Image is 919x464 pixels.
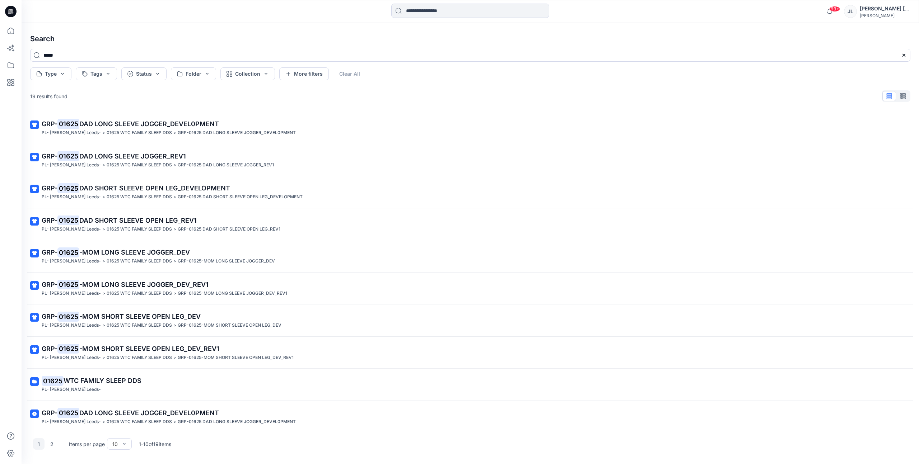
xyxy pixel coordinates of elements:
[79,281,209,288] span: -MOM LONG SLEEVE JOGGER_DEV_REV1
[139,440,171,448] p: 1 - 10 of 19 items
[107,257,172,265] p: 01625 WTC FAMILY SLEEP DDS
[79,120,219,128] span: DAD LONG SLEEVE JOGGER_DEVEL0PMENT
[42,281,57,288] span: GRP-
[102,322,105,329] p: >
[102,129,105,137] p: >
[112,440,118,448] div: 10
[57,408,79,418] mark: 01625
[42,217,57,224] span: GRP-
[173,129,176,137] p: >
[171,67,216,80] button: Folder
[102,354,105,361] p: >
[57,151,79,161] mark: 01625
[107,322,172,329] p: 01625 WTC FAMILY SLEEP DDS
[220,67,275,80] button: Collection
[26,275,915,302] a: GRP-01625-MOM LONG SLEEVE JOGGER_DEV_REV1PL- [PERSON_NAME] Leeds->01625 WTC FAMILY SLEEP DDS>GRP-...
[173,418,176,426] p: >
[42,418,101,426] p: PL- Richards Leeds-
[42,193,101,201] p: PL- Richards Leeds-
[42,226,101,233] p: PL- Richards Leeds-
[79,248,190,256] span: -MOM LONG SLEEVE JOGGER_DEV
[69,440,105,448] p: Items per page
[42,257,101,265] p: PL- Richards Leeds-
[79,184,230,192] span: DAD SHORT SLEEVE OPEN LEG_DEVELOPMENT
[42,184,57,192] span: GRP-
[178,354,294,361] p: GRP-01625-MOM SHORT SLEEVE OPEN LEG_DEV_REV1
[173,161,176,169] p: >
[57,215,79,225] mark: 01625
[178,257,275,265] p: GRP-01625-MOM LONG SLEEVE JOGGER_DEV
[57,119,79,129] mark: 01625
[107,354,172,361] p: 01625 WTC FAMILY SLEEP DDS
[178,129,296,137] p: GRP-01625 DAD LONG SLEEVE JOGGER_DEVEL0PMENT
[42,129,101,137] p: PL- Richards Leeds-
[860,13,910,18] div: [PERSON_NAME]
[173,354,176,361] p: >
[102,161,105,169] p: >
[178,290,287,297] p: GRP-01625-MOM LONG SLEEVE JOGGER_DEV_REV1
[42,313,57,320] span: GRP-
[178,193,303,201] p: GRP-01625 DAD SHORT SLEEVE OPEN LEG_DEVELOPMENT
[102,418,105,426] p: >
[279,67,329,80] button: More filters
[860,4,910,13] div: [PERSON_NAME] [PERSON_NAME]
[42,354,101,361] p: PL- Richards Leeds-
[57,247,79,257] mark: 01625
[42,161,101,169] p: PL- Richards Leeds-
[107,161,172,169] p: 01625 WTC FAMILY SLEEP DDS
[57,344,79,354] mark: 01625
[107,193,172,201] p: 01625 WTC FAMILY SLEEP DDS
[42,386,101,393] p: PL- Richards Leeds-
[57,312,79,322] mark: 01625
[102,290,105,297] p: >
[26,243,915,269] a: GRP-01625-MOM LONG SLEEVE JOGGER_DEVPL- [PERSON_NAME] Leeds->01625 WTC FAMILY SLEEP DDS>GRP-01625...
[26,307,915,333] a: GRP-01625-MOM SHORT SLEEVE OPEN LEG_DEVPL- [PERSON_NAME] Leeds->01625 WTC FAMILY SLEEP DDS>GRP-01...
[107,226,172,233] p: 01625 WTC FAMILY SLEEP DDS
[178,161,274,169] p: GRP-01625 DAD LONG SLEEVE JOGGER_REV1
[173,322,176,329] p: >
[57,183,79,193] mark: 01625
[79,345,219,352] span: -MOM SHORT SLEEVE OPEN LEG_DEV_REV1
[26,371,915,398] a: 01625WTC FAMILY SLEEP DDSPL- [PERSON_NAME] Leeds-
[76,67,117,80] button: Tags
[178,322,281,329] p: GRP-01625-MOM SHORT SLEEVE OPEN LEG_DEV
[107,290,172,297] p: 01625 WTC FAMILY SLEEP DDS
[42,409,57,417] span: GRP-
[107,418,172,426] p: 01625 WTC FAMILY SLEEP DDS
[829,6,840,12] span: 99+
[42,376,64,386] mark: 01625
[79,217,197,224] span: DAD SHORT SLEEVE OPEN LEG_REV1
[30,67,71,80] button: Type
[79,313,201,320] span: -MOM SHORT SLEEVE OPEN LEG_DEV
[57,279,79,289] mark: 01625
[26,179,915,205] a: GRP-01625DAD SHORT SLEEVE OPEN LEG_DEVELOPMENTPL- [PERSON_NAME] Leeds->01625 WTC FAMILY SLEEP DDS...
[26,211,915,237] a: GRP-01625DAD SHORT SLEEVE OPEN LEG_REV1PL- [PERSON_NAME] Leeds->01625 WTC FAMILY SLEEP DDS>GRP-01...
[173,226,176,233] p: >
[42,345,57,352] span: GRP-
[33,438,45,450] button: 1
[102,226,105,233] p: >
[42,152,57,160] span: GRP-
[26,147,915,173] a: GRP-01625DAD LONG SLEEVE JOGGER_REV1PL- [PERSON_NAME] Leeds->01625 WTC FAMILY SLEEP DDS>GRP-01625...
[121,67,167,80] button: Status
[173,257,176,265] p: >
[102,193,105,201] p: >
[178,226,280,233] p: GRP-01625 DAD SHORT SLEEVE OPEN LEG_REV1
[42,248,57,256] span: GRP-
[79,152,186,160] span: DAD LONG SLEEVE JOGGER_REV1
[173,290,176,297] p: >
[178,418,296,426] p: GRP-01625 DAD LONG SLEEVE JOGGER_DEVEL0PMENT
[26,404,915,430] a: GRP-01625DAD LONG SLEEVE JOGGER_DEVEL0PMENTPL- [PERSON_NAME] Leeds->01625 WTC FAMILY SLEEP DDS>GR...
[42,322,101,329] p: PL- Richards Leeds-
[102,257,105,265] p: >
[79,409,219,417] span: DAD LONG SLEEVE JOGGER_DEVEL0PMENT
[173,193,176,201] p: >
[26,340,915,366] a: GRP-01625-MOM SHORT SLEEVE OPEN LEG_DEV_REV1PL- [PERSON_NAME] Leeds->01625 WTC FAMILY SLEEP DDS>G...
[844,5,857,18] div: JL
[42,290,101,297] p: PL- Richards Leeds-
[107,129,172,137] p: 01625 WTC FAMILY SLEEP DDS
[30,93,67,100] p: 19 results found
[26,115,915,141] a: GRP-01625DAD LONG SLEEVE JOGGER_DEVEL0PMENTPL- [PERSON_NAME] Leeds->01625 WTC FAMILY SLEEP DDS>GR...
[24,29,916,49] h4: Search
[42,120,57,128] span: GRP-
